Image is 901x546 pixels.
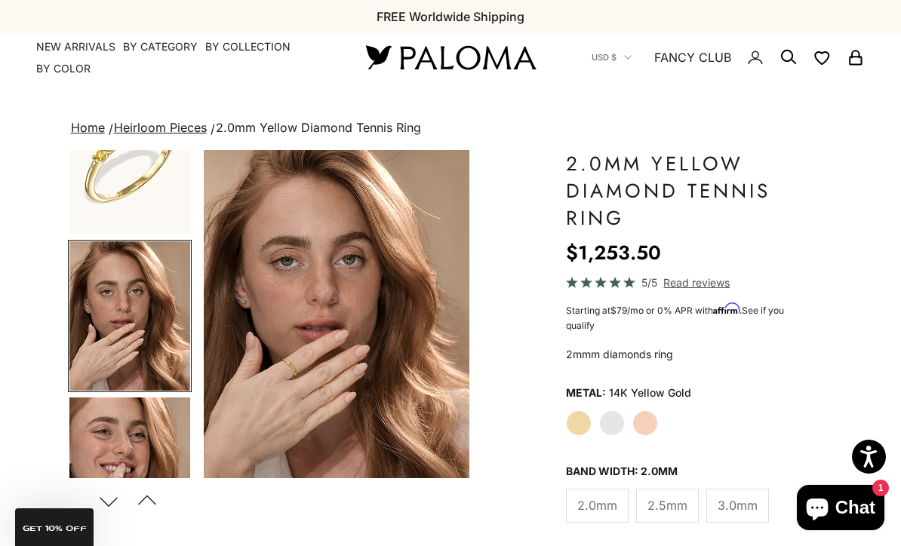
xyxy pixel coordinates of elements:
[718,495,758,515] span: 3.0mm
[23,525,87,532] span: GET 10% Off
[609,382,691,404] variant-option-value: 14K Yellow Gold
[792,485,889,534] inbox-online-store-chat: Shopify online store chat
[663,274,730,291] span: Read reviews
[123,39,198,54] summary: By Category
[216,120,421,135] span: 2.0mm Yellow Diamond Tennis Ring
[566,274,796,291] a: 5/5 Read reviews
[566,460,678,483] legend: Band Width: 2.0mm
[36,39,115,54] a: NEW ARRIVALS
[36,61,91,76] summary: By Color
[566,382,606,404] legend: Metal:
[647,495,687,515] span: 2.5mm
[654,48,731,67] a: FANCY CLUB
[566,150,796,232] h1: 2.0mm Yellow Diamond Tennis Ring
[114,120,207,135] a: Heirloom Pieces
[71,120,105,135] a: Home
[566,305,784,331] span: Starting at /mo or 0% APR with .
[641,274,657,291] span: 5/5
[36,39,330,76] nav: Primary navigation
[204,150,469,478] div: Item 4 of 13
[566,345,796,363] p: 2mmm diamonds ring
[592,51,617,64] span: USD $
[69,84,190,234] img: #YellowGold
[204,150,469,478] img: #YellowGold #WhiteGold #RoseGold
[713,303,740,314] span: Affirm
[68,118,834,139] nav: breadcrumbs
[592,33,865,81] nav: Secondary navigation
[68,240,192,392] button: Go to item 4
[566,238,661,268] sale-price: $1,253.50
[577,495,617,515] span: 2.0mm
[69,241,190,391] img: #YellowGold #WhiteGold #RoseGold
[205,39,291,54] summary: By Collection
[377,7,524,26] p: FREE Worldwide Shipping
[592,51,632,64] button: USD $
[68,83,192,235] button: Go to item 1
[15,508,94,546] div: GET 10% Off
[610,305,627,316] span: $79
